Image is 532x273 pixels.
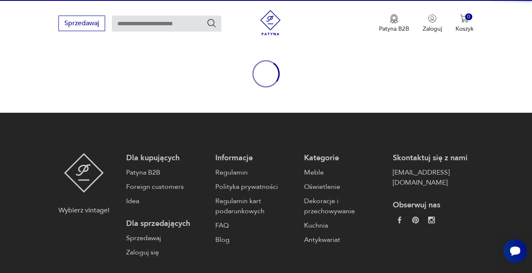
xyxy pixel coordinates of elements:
img: Ikona koszyka [460,14,468,23]
img: Ikonka użytkownika [428,14,437,23]
a: Foreign customers [126,182,206,192]
a: Regulamin kart podarunkowych [215,196,296,216]
p: Patyna B2B [379,25,409,33]
a: Kuchnia [304,220,384,231]
p: Informacje [215,153,296,163]
button: Szukaj [206,18,217,28]
img: c2fd9cf7f39615d9d6839a72ae8e59e5.webp [428,217,435,223]
p: Obserwuj nas [393,200,473,210]
p: Kategorie [304,153,384,163]
a: Ikona medaluPatyna B2B [379,14,409,33]
a: Sprzedawaj [58,21,105,27]
div: 0 [465,13,472,21]
img: 37d27d81a828e637adc9f9cb2e3d3a8a.webp [412,217,419,223]
button: 0Koszyk [455,14,474,33]
button: Zaloguj [423,14,442,33]
p: Dla kupujących [126,153,206,163]
img: da9060093f698e4c3cedc1453eec5031.webp [396,217,403,223]
p: Koszyk [455,25,474,33]
a: FAQ [215,220,296,231]
a: Meble [304,167,384,178]
a: Patyna B2B [126,167,206,178]
a: Zaloguj się [126,247,206,257]
a: Sprzedawaj [126,233,206,243]
p: Wybierz vintage! [58,205,109,215]
a: Idea [126,196,206,206]
p: Skontaktuj się z nami [393,153,473,163]
iframe: Smartsupp widget button [503,239,527,263]
a: Antykwariat [304,235,384,245]
p: Dla sprzedających [126,219,206,229]
button: Sprzedawaj [58,16,105,31]
img: Patyna - sklep z meblami i dekoracjami vintage [258,10,283,35]
a: Dekoracje i przechowywanie [304,196,384,216]
a: Blog [215,235,296,245]
a: [EMAIL_ADDRESS][DOMAIN_NAME] [393,167,473,188]
img: Ikona medalu [390,14,398,24]
button: Patyna B2B [379,14,409,33]
a: Polityka prywatności [215,182,296,192]
a: Oświetlenie [304,182,384,192]
p: Zaloguj [423,25,442,33]
a: Regulamin [215,167,296,178]
img: Patyna - sklep z meblami i dekoracjami vintage [64,153,104,193]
